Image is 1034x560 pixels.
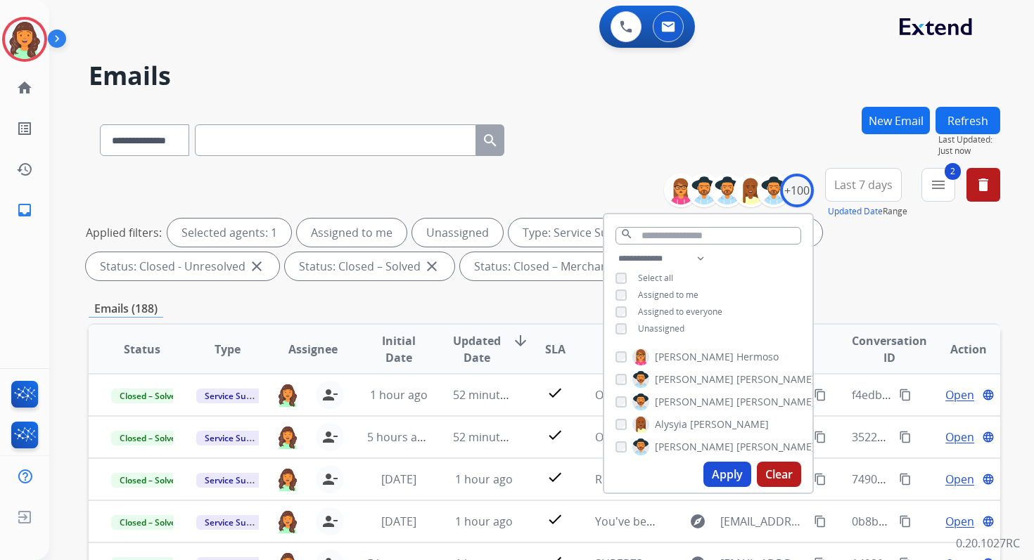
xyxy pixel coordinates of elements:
[982,515,995,528] mat-icon: language
[276,467,299,491] img: agent-avatar
[453,429,535,445] span: 52 minutes ago
[16,161,33,178] mat-icon: history
[834,182,893,188] span: Last 7 days
[111,389,189,403] span: Closed – Solved
[638,289,698,301] span: Assigned to me
[638,272,673,284] span: Select all
[545,341,566,358] span: SLA
[86,224,162,241] p: Applied filters:
[982,431,995,443] mat-icon: language
[196,431,276,445] span: Service Support
[196,389,276,403] span: Service Support
[938,145,1000,157] span: Just now
[936,107,1000,134] button: Refresh
[736,395,815,409] span: [PERSON_NAME]
[512,332,529,349] mat-icon: arrow_downward
[547,426,563,443] mat-icon: check
[167,219,291,247] div: Selected agents: 1
[111,431,189,445] span: Closed – Solved
[16,202,33,219] mat-icon: inbox
[945,386,974,403] span: Open
[124,341,160,358] span: Status
[975,176,992,193] mat-icon: delete
[814,515,826,528] mat-icon: content_copy
[780,174,814,207] div: +100
[285,252,454,280] div: Status: Closed – Solved
[248,258,265,275] mat-icon: close
[982,473,995,486] mat-icon: language
[455,514,513,529] span: 1 hour ago
[321,386,338,403] mat-icon: person_remove
[595,387,838,403] span: Order 7ed0f0cb-9d62-4f2c-b1a3-81fbf8b0a338
[945,471,974,488] span: Open
[736,440,815,454] span: [PERSON_NAME]
[215,341,241,358] span: Type
[638,323,684,334] span: Unassigned
[945,163,961,180] span: 2
[509,219,672,247] div: Type: Service Support
[482,132,499,149] mat-icon: search
[547,469,563,486] mat-icon: check
[16,120,33,137] mat-icon: list_alt
[814,431,826,443] mat-icon: content_copy
[196,473,276,488] span: Service Support
[899,473,912,486] mat-icon: content_copy
[982,389,995,401] mat-icon: language
[689,513,706,530] mat-icon: explore
[655,395,734,409] span: [PERSON_NAME]
[297,219,407,247] div: Assigned to me
[736,372,815,386] span: [PERSON_NAME]
[321,429,338,445] mat-icon: person_remove
[276,509,299,533] img: agent-avatar
[945,429,974,445] span: Open
[288,341,338,358] span: Assignee
[89,300,163,318] p: Emails (188)
[276,425,299,449] img: agent-avatar
[736,350,779,364] span: Hermoso
[862,107,930,134] button: New Email
[703,462,751,487] button: Apply
[547,384,563,401] mat-icon: check
[367,332,429,366] span: Initial Date
[321,513,338,530] mat-icon: person_remove
[899,515,912,528] mat-icon: content_copy
[460,252,694,280] div: Status: Closed – Merchant Transfer
[852,332,927,366] span: Conversation ID
[453,387,535,403] span: 52 minutes ago
[914,325,1000,374] th: Action
[956,535,1020,552] p: 0.20.1027RC
[412,219,503,247] div: Unassigned
[111,473,189,488] span: Closed – Solved
[945,513,974,530] span: Open
[814,473,826,486] mat-icon: content_copy
[825,168,902,202] button: Last 7 days
[196,515,276,530] span: Service Support
[321,471,338,488] mat-icon: person_remove
[638,306,722,318] span: Assigned to everyone
[655,372,734,386] span: [PERSON_NAME]
[828,205,907,217] span: Range
[828,206,883,217] button: Updated Date
[720,513,806,530] span: [EMAIL_ADDRESS][DOMAIN_NAME]
[89,62,1000,90] h2: Emails
[899,389,912,401] mat-icon: content_copy
[690,417,769,431] span: [PERSON_NAME]
[899,431,912,443] mat-icon: content_copy
[5,20,44,59] img: avatar
[930,176,947,193] mat-icon: menu
[620,228,633,240] mat-icon: search
[86,252,279,280] div: Status: Closed - Unresolved
[455,471,513,487] span: 1 hour ago
[423,258,440,275] mat-icon: close
[276,383,299,407] img: agent-avatar
[814,389,826,401] mat-icon: content_copy
[655,440,734,454] span: [PERSON_NAME]
[453,332,501,366] span: Updated Date
[757,462,801,487] button: Clear
[381,471,416,487] span: [DATE]
[938,134,1000,145] span: Last Updated:
[370,387,428,403] span: 1 hour ago
[16,79,33,96] mat-icon: home
[381,514,416,529] span: [DATE]
[111,515,189,530] span: Closed – Solved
